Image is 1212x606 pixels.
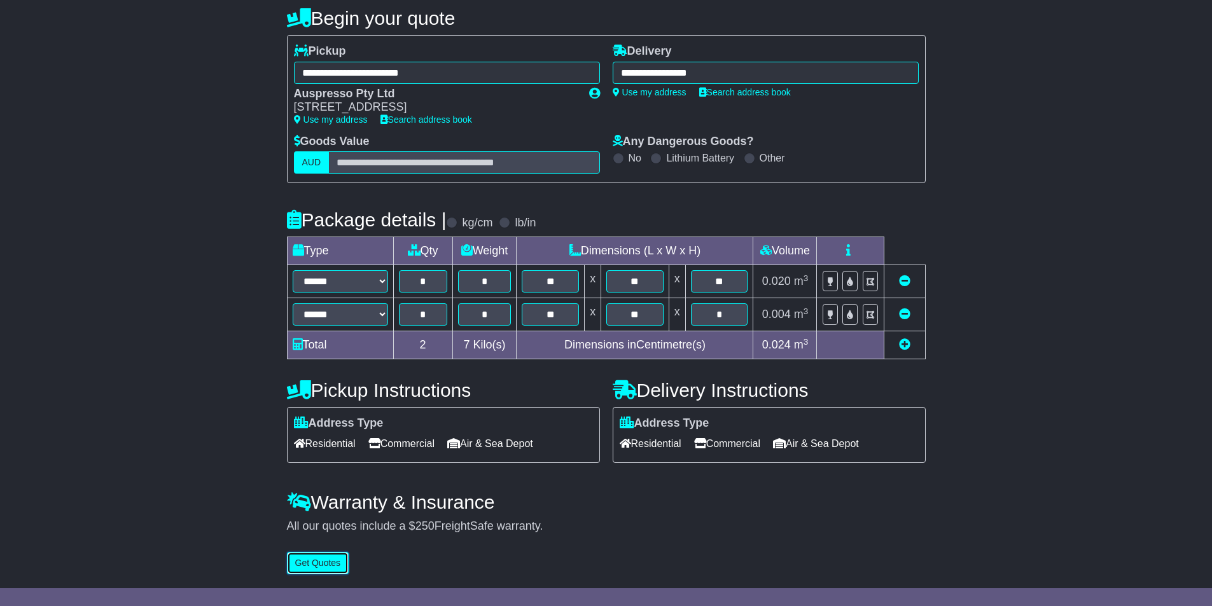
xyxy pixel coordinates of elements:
div: All our quotes include a $ FreightSafe warranty. [287,520,926,534]
span: Air & Sea Depot [773,434,859,453]
sup: 3 [804,337,809,347]
td: x [585,265,601,298]
a: Remove this item [899,308,910,320]
span: Air & Sea Depot [447,434,533,453]
td: Type [287,237,393,265]
sup: 3 [804,273,809,283]
h4: Pickup Instructions [287,380,600,401]
label: No [629,152,641,164]
h4: Begin your quote [287,8,926,29]
td: x [585,298,601,331]
h4: Package details | [287,209,447,230]
td: Kilo(s) [452,331,517,359]
div: [STREET_ADDRESS] [294,100,576,114]
span: m [794,308,809,320]
span: Commercial [368,434,435,453]
label: Address Type [620,417,709,430]
span: 0.004 [762,308,791,320]
button: Get Quotes [287,552,349,574]
span: 0.020 [762,275,791,287]
td: Total [287,331,393,359]
div: Auspresso Pty Ltd [294,87,576,101]
label: Any Dangerous Goods? [613,135,754,149]
sup: 3 [804,306,809,316]
td: x [669,298,685,331]
label: Pickup [294,45,346,59]
td: x [669,265,685,298]
td: Qty [393,237,452,265]
label: kg/cm [462,216,492,230]
a: Remove this item [899,275,910,287]
a: Add new item [899,338,910,351]
label: Lithium Battery [666,152,734,164]
label: Address Type [294,417,384,430]
h4: Warranty & Insurance [287,492,926,513]
span: m [794,275,809,287]
a: Search address book [380,114,472,125]
td: Dimensions in Centimetre(s) [517,331,753,359]
td: 2 [393,331,452,359]
span: 250 [415,520,435,532]
span: Residential [294,434,356,453]
span: Residential [620,434,681,453]
label: Goods Value [294,135,370,149]
span: Commercial [694,434,760,453]
td: Dimensions (L x W x H) [517,237,753,265]
span: m [794,338,809,351]
label: Delivery [613,45,672,59]
a: Use my address [613,87,686,97]
td: Volume [753,237,817,265]
label: Other [760,152,785,164]
td: Weight [452,237,517,265]
h4: Delivery Instructions [613,380,926,401]
a: Search address book [699,87,791,97]
a: Use my address [294,114,368,125]
span: 0.024 [762,338,791,351]
label: AUD [294,151,330,174]
span: 7 [463,338,470,351]
label: lb/in [515,216,536,230]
